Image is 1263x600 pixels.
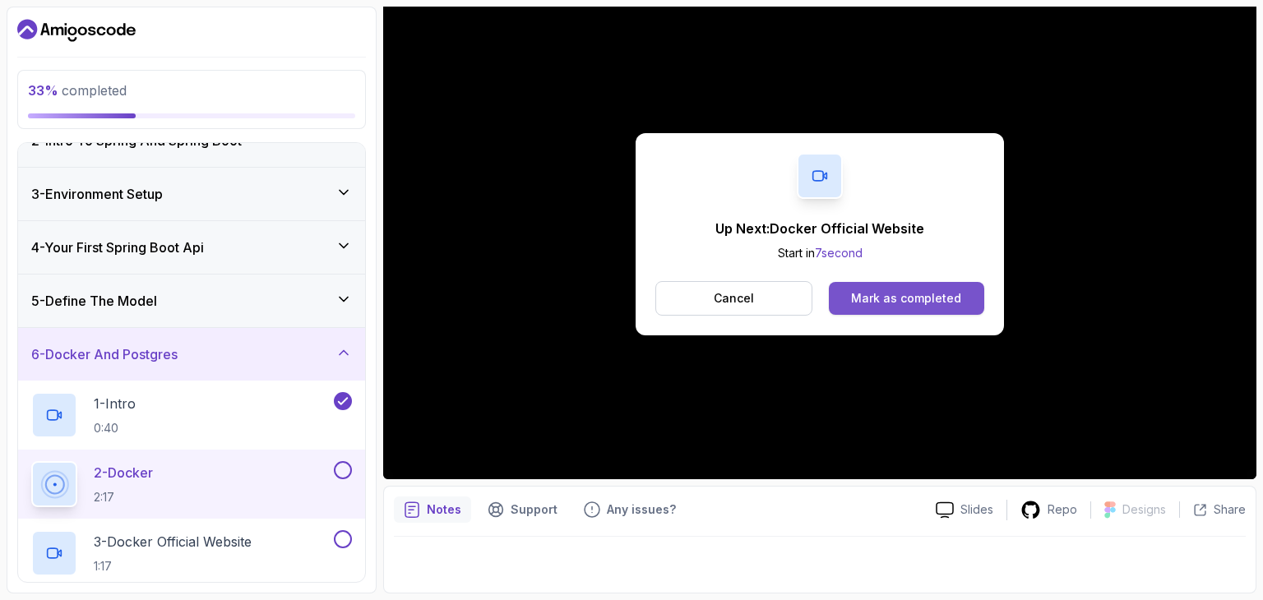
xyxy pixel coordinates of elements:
button: 5-Define The Model [18,275,365,327]
p: 2 - Docker [94,463,153,482]
button: 1-Intro0:40 [31,392,352,438]
p: 3 - Docker Official Website [94,532,252,552]
h3: 6 - Docker And Postgres [31,344,178,364]
div: Mark as completed [851,290,961,307]
span: 33 % [28,82,58,99]
p: Repo [1048,501,1077,518]
p: Notes [427,501,461,518]
button: 3-Environment Setup [18,168,365,220]
p: Designs [1122,501,1166,518]
a: Dashboard [17,17,136,44]
p: Up Next: Docker Official Website [715,219,924,238]
p: Slides [960,501,993,518]
h3: 3 - Environment Setup [31,184,163,204]
button: 3-Docker Official Website1:17 [31,530,352,576]
span: completed [28,82,127,99]
p: 2:17 [94,489,153,505]
p: 1 - Intro [94,394,136,413]
button: 6-Docker And Postgres [18,328,365,381]
span: 7 second [815,246,863,260]
button: 2-Docker2:17 [31,461,352,507]
button: Feedback button [574,496,686,523]
a: Slides [923,501,1006,519]
p: Cancel [714,290,754,307]
h3: 5 - Define The Model [31,291,157,311]
a: Repo [1007,500,1090,520]
p: 0:40 [94,420,136,436]
h3: 4 - Your First Spring Boot Api [31,238,204,257]
p: Any issues? [607,501,676,518]
p: Support [511,501,557,518]
button: Share [1179,501,1246,518]
p: Start in [715,245,924,261]
p: 1:17 [94,558,252,575]
button: notes button [394,496,471,523]
p: Share [1214,501,1246,518]
button: 4-Your First Spring Boot Api [18,221,365,274]
button: Support button [478,496,567,523]
button: Cancel [655,281,812,316]
button: Mark as completed [829,282,984,315]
